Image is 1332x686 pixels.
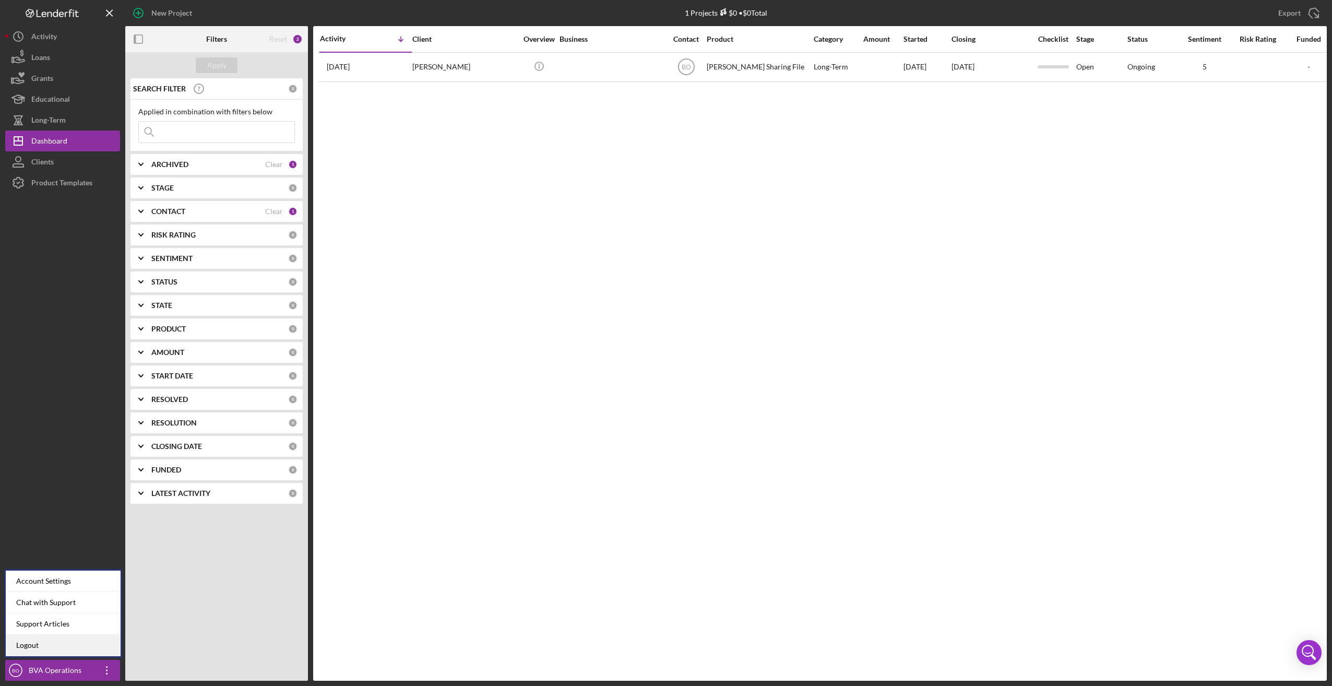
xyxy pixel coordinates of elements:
div: 1 [288,160,298,169]
b: LATEST ACTIVITY [151,489,210,498]
div: Long-Term [31,110,66,133]
div: Activity [320,34,366,43]
a: Support Articles [6,613,121,635]
button: Apply [196,57,237,73]
div: 0 [288,371,298,381]
div: [PERSON_NAME] Sharing File [707,53,811,81]
div: Status [1127,35,1178,43]
b: ARCHIVED [151,160,188,169]
div: 0 [288,183,298,193]
div: Category [814,35,862,43]
div: Loans [31,47,50,70]
div: [PERSON_NAME] [412,53,517,81]
div: 0 [288,324,298,334]
div: Export [1278,3,1301,23]
b: START DATE [151,372,193,380]
div: 0 [288,395,298,404]
b: RESOLVED [151,395,188,404]
div: Overview [519,35,558,43]
div: Risk Rating [1232,35,1284,43]
div: Clear [265,207,283,216]
b: STAGE [151,184,174,192]
div: Educational [31,89,70,112]
div: Applied in combination with filters below [138,108,295,116]
div: 2 [292,34,303,44]
div: New Project [151,3,192,23]
div: Client [412,35,517,43]
button: Dashboard [5,131,120,151]
button: Long-Term [5,110,120,131]
div: Account Settings [6,571,121,592]
a: Logout [6,635,121,656]
b: PRODUCT [151,325,186,333]
div: Grants [31,68,53,91]
div: 0 [288,84,298,93]
b: CONTACT [151,207,185,216]
text: BO [682,64,691,71]
b: STATUS [151,278,177,286]
button: Clients [5,151,120,172]
div: Dashboard [31,131,67,154]
b: Filters [206,35,227,43]
div: 1 Projects • $0 Total [685,8,767,17]
div: 0 [288,254,298,263]
b: STATE [151,301,172,310]
b: AMOUNT [151,348,184,357]
div: Open Intercom Messenger [1297,640,1322,665]
div: Product [707,35,811,43]
div: Closing [952,35,1030,43]
div: 0 [288,230,298,240]
b: RESOLUTION [151,419,197,427]
time: [DATE] [952,62,974,71]
div: Apply [207,57,227,73]
b: RISK RATING [151,231,196,239]
b: SENTIMENT [151,254,193,263]
div: Long-Term [814,53,862,81]
div: 0 [288,442,298,451]
div: Chat with Support [6,592,121,613]
text: BO [12,668,19,673]
div: Sentiment [1179,35,1231,43]
time: 2025-10-08 14:43 [327,63,350,71]
div: 0 [288,301,298,310]
b: SEARCH FILTER [133,85,186,93]
button: Activity [5,26,120,47]
div: $0 [718,8,737,17]
button: Export [1268,3,1327,23]
button: Educational [5,89,120,110]
div: - [1285,63,1332,71]
b: FUNDED [151,466,181,474]
button: Product Templates [5,172,120,193]
div: 1 [288,207,298,216]
button: BOBVA Operations [5,660,120,681]
div: Product Templates [31,172,92,196]
div: 0 [288,277,298,287]
div: Clear [265,160,283,169]
div: BVA Operations [26,660,94,683]
a: Grants [5,68,120,89]
div: [DATE] [903,53,950,81]
button: New Project [125,3,203,23]
div: Checklist [1031,35,1075,43]
div: Contact [667,35,706,43]
div: Activity [31,26,57,50]
div: 5 [1179,63,1231,71]
div: Stage [1076,35,1126,43]
div: Ongoing [1127,63,1155,71]
button: Loans [5,47,120,68]
div: 0 [288,465,298,475]
div: Clients [31,151,54,175]
b: CLOSING DATE [151,442,202,451]
div: Amount [863,35,902,43]
div: 0 [288,348,298,357]
div: Business [560,35,664,43]
div: 0 [288,489,298,498]
div: Funded [1285,35,1332,43]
